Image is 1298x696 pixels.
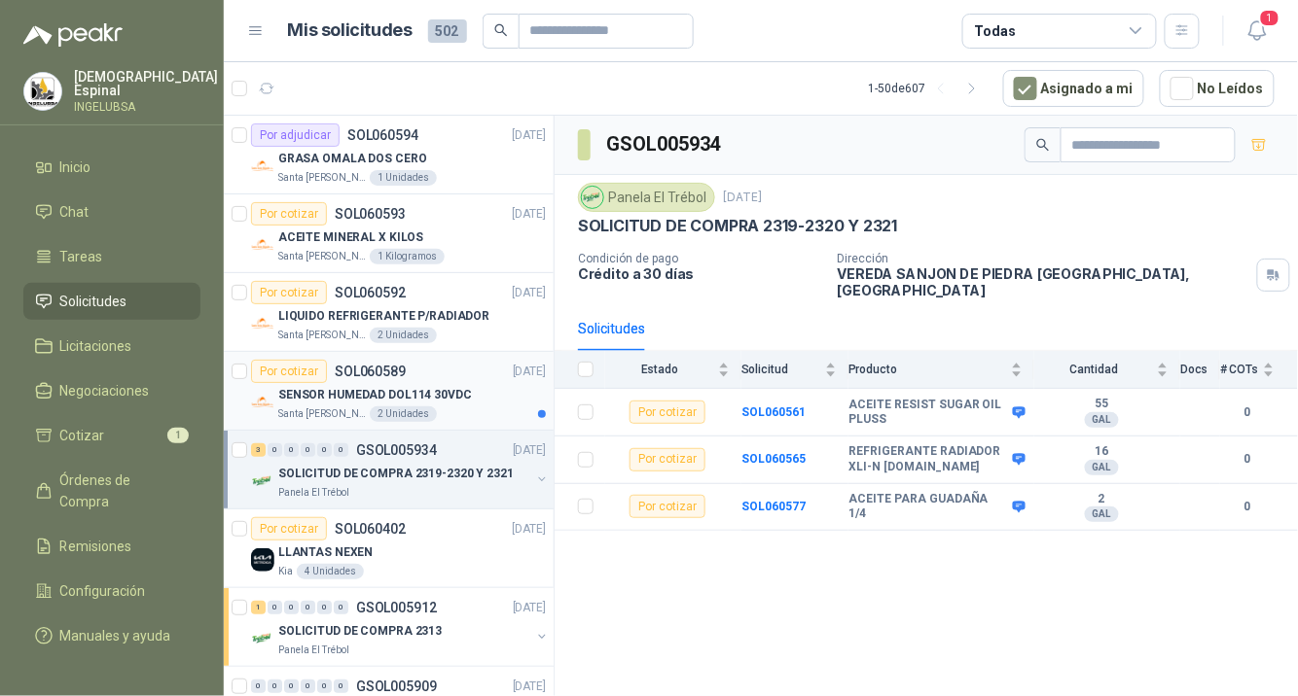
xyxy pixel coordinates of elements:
span: Producto [848,363,1007,376]
p: SOL060402 [335,522,406,536]
span: search [1036,138,1050,152]
div: 0 [284,601,299,614]
img: Company Logo [251,627,274,650]
p: Santa [PERSON_NAME] [278,328,366,343]
p: VEREDA SANJON DE PIEDRA [GEOGRAPHIC_DATA] , [GEOGRAPHIC_DATA] [838,265,1249,298]
span: Chat [60,201,90,223]
a: Órdenes de Compra [23,462,200,520]
span: search [494,23,508,37]
span: Tareas [60,246,103,267]
div: 0 [334,679,348,693]
div: Solicitudes [578,318,645,339]
p: GSOL005912 [356,601,437,614]
span: # COTs [1220,363,1259,376]
p: [DATE] [513,678,546,696]
div: 0 [284,679,299,693]
p: Panela El Trébol [278,485,349,501]
b: SOL060577 [741,500,806,513]
div: 2 Unidades [370,406,437,422]
span: Inicio [60,157,91,178]
p: SOL060594 [347,128,418,142]
div: 1 Kilogramos [370,249,445,264]
p: [DATE] [513,599,546,617]
p: GSOL005909 [356,679,437,693]
span: Órdenes de Compra [60,470,182,512]
th: Producto [848,351,1034,389]
a: SOL060565 [741,452,806,466]
p: [DATE] [513,126,546,145]
p: Crédito a 30 días [578,265,822,282]
b: 0 [1220,450,1275,469]
div: 0 [301,679,315,693]
p: [DEMOGRAPHIC_DATA] Espinal [74,70,218,97]
img: Company Logo [582,187,603,208]
div: 0 [268,601,282,614]
b: ACEITE PARA GUADAÑA 1/4 [848,492,1008,522]
div: 0 [301,601,315,614]
div: Panela El Trébol [578,183,715,212]
div: 0 [334,443,348,457]
th: # COTs [1220,351,1298,389]
p: SOL060592 [335,286,406,299]
span: Estado [605,363,714,376]
p: [DATE] [513,441,546,460]
h3: GSOL005934 [606,129,724,159]
h1: Mis solicitudes [288,17,413,45]
b: 0 [1220,403,1275,422]
p: Kia [278,564,293,579]
th: Docs [1180,351,1220,389]
p: Santa [PERSON_NAME] [278,249,366,264]
div: Por adjudicar [251,123,340,147]
div: 0 [317,601,332,614]
a: Por cotizarSOL060589[DATE] Company LogoSENSOR HUMEDAD DOL114 30VDCSanta [PERSON_NAME]2 Unidades [224,352,554,431]
button: No Leídos [1160,70,1275,107]
div: 0 [268,443,282,457]
button: 1 [1240,14,1275,49]
a: 1 0 0 0 0 0 GSOL005912[DATE] Company LogoSOLICITUD DE COMPRA 2313Panela El Trébol [251,596,550,658]
span: Solicitud [741,363,821,376]
div: Todas [975,20,1016,42]
span: 1 [167,428,189,443]
img: Company Logo [251,470,274,493]
span: 1 [1259,9,1280,27]
span: Cotizar [60,425,105,446]
p: [DATE] [513,205,546,224]
a: SOL060561 [741,405,806,419]
div: 1 - 50 de 607 [868,73,988,104]
span: Cantidad [1034,363,1153,376]
b: 55 [1034,397,1169,412]
span: Remisiones [60,536,132,557]
div: 0 [251,679,266,693]
button: Asignado a mi [1003,70,1144,107]
div: 1 [251,601,266,614]
th: Solicitud [741,351,848,389]
a: Configuración [23,573,200,609]
a: 3 0 0 0 0 0 GSOL005934[DATE] Company LogoSOLICITUD DE COMPRA 2319-2320 Y 2321Panela El Trébol [251,438,550,501]
img: Company Logo [251,548,274,572]
a: Por adjudicarSOL060594[DATE] Company LogoGRASA OMALA DOS CEROSanta [PERSON_NAME]1 Unidades [224,116,554,194]
div: 2 Unidades [370,328,437,343]
a: Por cotizarSOL060593[DATE] Company LogoACEITE MINERAL X KILOSSanta [PERSON_NAME]1 Kilogramos [224,194,554,273]
p: SOL060593 [335,207,406,221]
div: 0 [334,601,348,614]
p: SENSOR HUMEDAD DOL114 30VDC [278,386,472,404]
b: 16 [1034,444,1169,460]
span: Solicitudes [60,291,127,312]
div: 1 Unidades [370,170,437,186]
a: Solicitudes [23,283,200,320]
th: Cantidad [1034,351,1180,389]
p: [DATE] [723,189,762,207]
a: Por cotizarSOL060592[DATE] Company LogoLIQUIDO REFRIGERANTE P/RADIADORSanta [PERSON_NAME]2 Unidades [224,273,554,352]
p: SOLICITUD DE COMPRA 2319-2320 Y 2321 [578,216,898,236]
span: Manuales y ayuda [60,625,171,646]
div: Por cotizar [630,400,705,424]
b: REFRIGERANTE RADIADOR XLI-N [DOMAIN_NAME] [848,444,1008,474]
p: Santa [PERSON_NAME] [278,406,366,422]
img: Company Logo [251,312,274,335]
img: Company Logo [251,233,274,257]
div: 0 [268,679,282,693]
img: Company Logo [251,155,274,178]
span: 502 [428,19,467,43]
